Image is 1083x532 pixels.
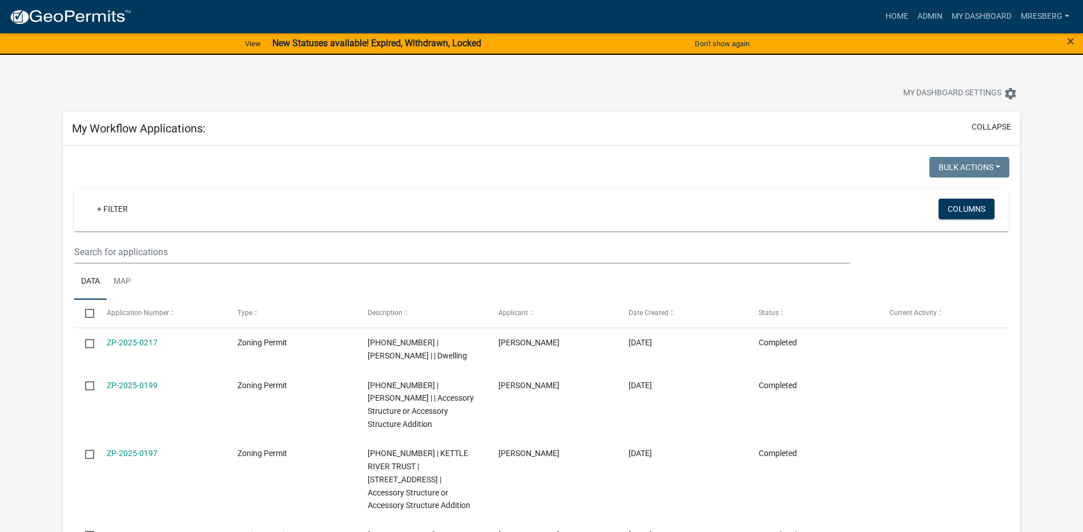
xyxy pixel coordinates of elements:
a: My Dashboard [947,6,1016,27]
datatable-header-cell: Applicant [487,300,617,327]
span: Mandie Resberg [498,449,559,458]
span: Zoning Permit [237,381,287,390]
button: Bulk Actions [929,157,1009,178]
span: Status [759,309,779,317]
span: Completed [759,449,797,458]
datatable-header-cell: Description [357,300,487,327]
a: View [240,34,265,53]
span: 75-010-1290 | TOMCZAK, DARYL J | | Dwelling [368,338,467,360]
a: Map [107,264,138,300]
span: Type [237,309,252,317]
button: Don't show again [690,34,754,53]
strong: New Statuses available! Expired, Withdrawn, Locked [272,38,481,49]
a: Data [74,264,107,300]
span: × [1067,33,1074,49]
button: Columns [939,199,995,219]
button: My Dashboard Settingssettings [894,82,1026,104]
h5: My Workflow Applications: [72,122,206,135]
span: My Dashboard Settings [903,87,1001,100]
span: Completed [759,338,797,347]
a: ZP-2025-0199 [107,381,158,390]
span: Description [368,309,402,317]
span: 07/08/2025 [629,381,652,390]
span: 51-020-1505 | KETTLE RIVER TRUST | 5590 COUNTY ROAD 156 | Accessory Structure or Accessory Struct... [368,449,470,510]
span: Zoning Permit [237,449,287,458]
a: Home [881,6,913,27]
span: Current Activity [889,309,937,317]
span: Mandie Resberg [498,381,559,390]
datatable-header-cell: Type [227,300,357,327]
span: Applicant [498,309,528,317]
datatable-header-cell: Select [74,300,96,327]
button: Close [1067,34,1074,48]
span: Completed [759,381,797,390]
datatable-header-cell: Current Activity [878,300,1008,327]
datatable-header-cell: Status [748,300,878,327]
a: mresberg [1016,6,1074,27]
span: Date Created [629,309,669,317]
span: Application Number [107,309,169,317]
span: 81-060-4060 | ANDERSON, MARK R | | Accessory Structure or Accessory Structure Addition [368,381,474,429]
a: ZP-2025-0217 [107,338,158,347]
span: 07/08/2025 [629,449,652,458]
i: settings [1004,87,1017,100]
span: 07/21/2025 [629,338,652,347]
button: collapse [972,121,1011,133]
span: Mandie Resberg [498,338,559,347]
datatable-header-cell: Date Created [618,300,748,327]
a: Admin [913,6,947,27]
a: ZP-2025-0197 [107,449,158,458]
datatable-header-cell: Application Number [96,300,226,327]
a: + Filter [88,199,137,219]
span: Zoning Permit [237,338,287,347]
input: Search for applications [74,240,850,264]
